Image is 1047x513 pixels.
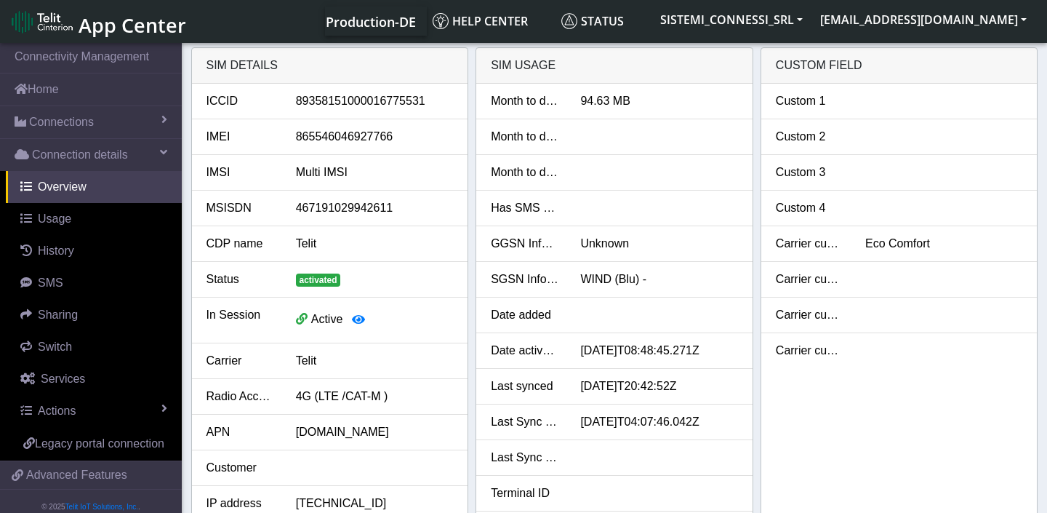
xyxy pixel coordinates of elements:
div: GGSN Information [480,235,569,252]
span: Active [311,313,343,325]
span: Help center [433,13,528,29]
div: Last Sync SMS Usage [480,449,569,466]
div: In Session [196,306,285,334]
span: Legacy portal connection [35,437,164,450]
div: Month to date SMS [480,128,569,146]
div: Carrier custom 2 [765,271,854,288]
div: [DOMAIN_NAME] [285,423,464,441]
div: 467191029942611 [285,199,464,217]
div: Date added [480,306,569,324]
div: 89358151000016775531 [285,92,464,110]
div: Telit [285,352,464,370]
div: SIM details [192,48,468,84]
span: Production-DE [326,13,416,31]
span: Overview [38,180,87,193]
div: Carrier [196,352,285,370]
span: Actions [38,405,76,417]
div: Month to date data [480,92,569,110]
div: Custom 3 [765,164,854,181]
img: knowledge.svg [433,13,449,29]
div: IP address [196,495,285,512]
a: History [6,235,182,267]
div: Last synced [480,378,569,395]
button: View session details [342,306,374,334]
span: Sharing [38,309,78,321]
div: Radio Access Tech [196,388,285,405]
div: Unknown [569,235,748,252]
div: Date activated [480,342,569,359]
div: Carrier custom 3 [765,306,854,324]
div: [DATE]T08:48:45.271Z [569,342,748,359]
div: Status [196,271,285,288]
div: IMSI [196,164,285,181]
img: status.svg [561,13,577,29]
div: Custom 2 [765,128,854,146]
div: Has SMS Usage [480,199,569,217]
span: Advanced Features [26,466,127,484]
a: App Center [12,6,184,37]
a: Status [555,7,651,36]
div: Custom 1 [765,92,854,110]
div: Carrier custom 4 [765,342,854,359]
div: CDP name [196,235,285,252]
span: Connection details [32,146,128,164]
a: Switch [6,331,182,363]
a: Sharing [6,299,182,331]
div: SIM usage [476,48,753,84]
span: History [38,244,74,257]
span: SMS [38,277,63,289]
div: Telit [285,235,464,252]
div: Customer [196,459,285,477]
div: Terminal ID [480,485,569,502]
div: 4G (LTE /CAT-M ) [285,388,464,405]
div: SGSN Information [480,271,569,288]
div: [TECHNICAL_ID] [285,495,464,512]
a: Your current platform instance [325,7,415,36]
div: ICCID [196,92,285,110]
button: SISTEMI_CONNESSI_SRL [651,7,811,33]
div: MSISDN [196,199,285,217]
span: activated [296,274,341,287]
span: Services [41,373,85,385]
a: Usage [6,203,182,235]
span: App Center [79,12,186,39]
a: Services [6,363,182,395]
a: Overview [6,171,182,203]
div: 865546046927766 [285,128,464,146]
div: Eco Comfort [854,235,1033,252]
span: Status [561,13,624,29]
div: Custom field [761,48,1038,84]
a: Telit IoT Solutions, Inc. [65,503,138,511]
div: WIND (Blu) - [569,271,748,288]
button: [EMAIL_ADDRESS][DOMAIN_NAME] [811,7,1035,33]
div: Last Sync Data Usage [480,413,569,431]
div: APN [196,423,285,441]
div: Custom 4 [765,199,854,217]
div: IMEI [196,128,285,146]
span: Connections [29,114,94,131]
div: 94.63 MB [569,92,748,110]
a: SMS [6,267,182,299]
div: [DATE]T20:42:52Z [569,378,748,395]
span: Usage [38,212,71,225]
img: logo-telit-cinterion-gw-new.png [12,10,73,33]
div: Multi IMSI [285,164,464,181]
a: Help center [427,7,555,36]
span: Switch [38,341,72,353]
div: [DATE]T04:07:46.042Z [569,413,748,431]
a: Actions [6,395,182,427]
div: Month to date voice [480,164,569,181]
div: Carrier custom 1 [765,235,854,252]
